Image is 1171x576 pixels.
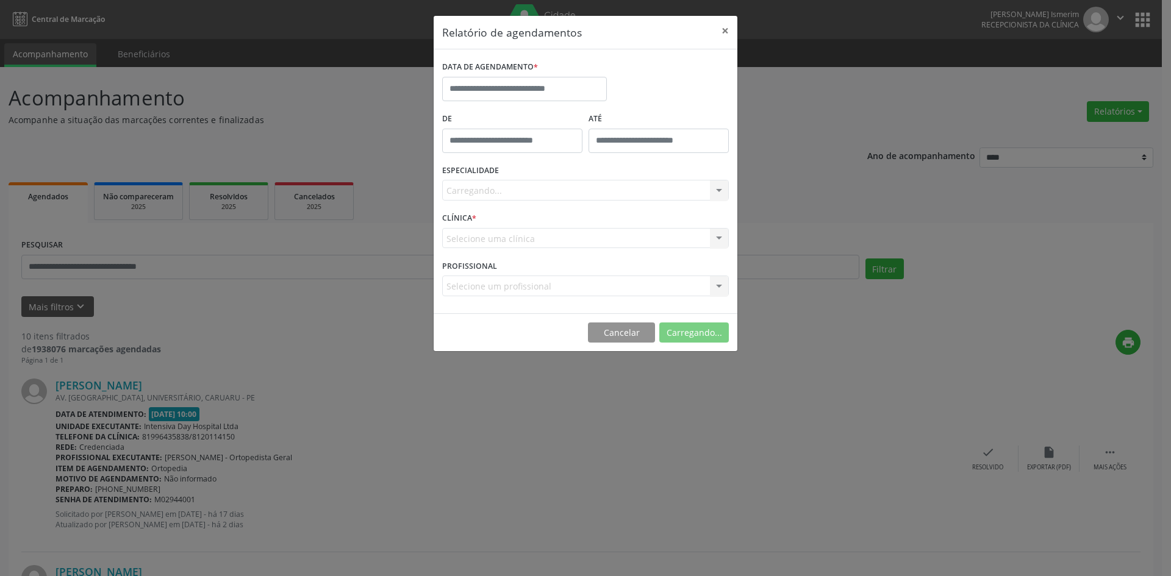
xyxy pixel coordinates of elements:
label: PROFISSIONAL [442,257,497,276]
button: Close [713,16,737,46]
button: Carregando... [659,322,729,343]
label: DATA DE AGENDAMENTO [442,58,538,77]
h5: Relatório de agendamentos [442,24,582,40]
label: CLÍNICA [442,209,476,228]
label: De [442,110,582,129]
label: ESPECIALIDADE [442,162,499,180]
button: Cancelar [588,322,655,343]
label: ATÉ [589,110,729,129]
